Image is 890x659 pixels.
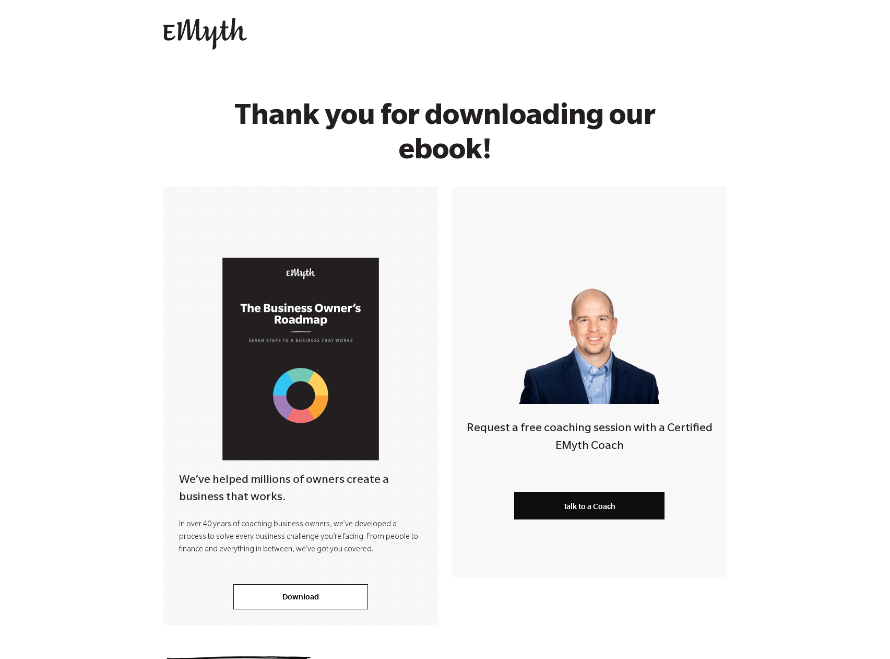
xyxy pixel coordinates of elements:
a: Download [233,584,368,609]
p: In over 40 years of coaching business owners, we’ve developed a process to solve every business c... [179,519,422,557]
iframe: Chat Widget [838,609,890,659]
img: EMyth [163,18,247,50]
a: Talk to a Coach [514,492,664,519]
img: Smart-business-coach.png [514,269,664,404]
h4: Request a free coaching session with a Certified EMyth Coach [452,421,727,456]
img: Business Owners Roadmap Cover [222,258,379,460]
span: Talk to a Coach [563,502,615,511]
h1: Thank you for downloading our ebook! [195,102,696,171]
h4: We’ve helped millions of owners create a business that works. [179,472,422,507]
